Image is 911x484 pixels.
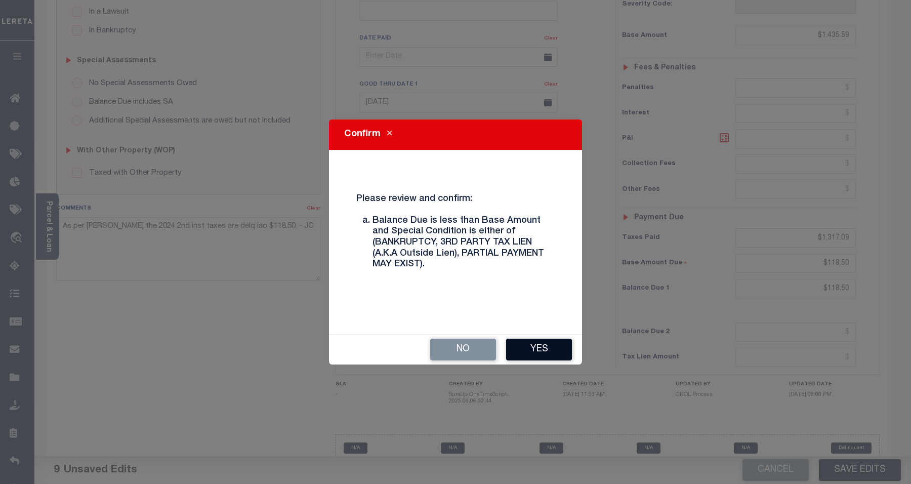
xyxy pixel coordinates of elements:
[349,194,562,278] h4: Please review and confirm:
[430,339,496,360] button: No
[506,339,572,360] button: Yes
[372,216,555,270] li: Balance Due is less than Base Amount and Special Condition is either of (BANKRUPTCY, 3RD PARTY TA...
[381,129,398,141] button: Close
[344,128,381,141] h5: Confirm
